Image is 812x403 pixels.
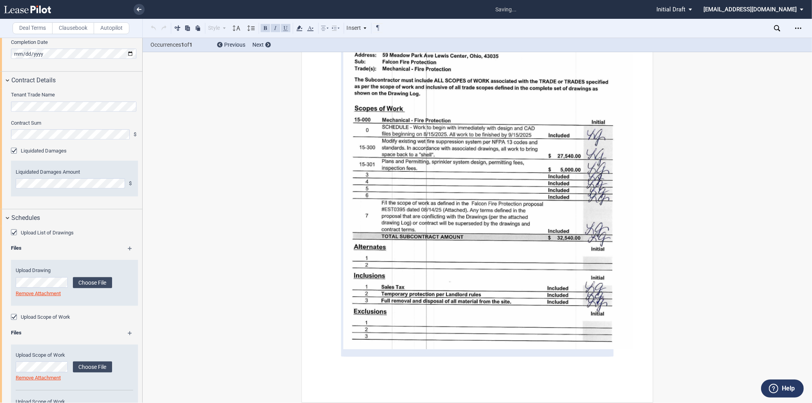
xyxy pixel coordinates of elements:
[11,213,40,223] span: Schedules
[346,23,368,33] div: Insert
[150,41,211,49] span: Occurrences of
[217,41,245,49] div: Previous
[343,13,633,349] img: BQQEBAQEBFwOhF4+ICAgICAgICAgwEMgyQEBAQEBAQEBAQEeAkkOuJTQ14ZeJDRNXXoREBAQEPDexi+q3wi4vAgkOeDSgQ3dL...
[21,314,70,321] label: Upload Scope of Work
[16,375,61,381] a: Remove Attachment
[11,76,56,85] span: Contract Details
[193,23,203,33] button: Paste
[189,42,192,48] b: 1
[11,330,22,336] b: Files
[761,379,804,398] button: Help
[16,352,112,359] label: Upload Scope of Work
[183,23,192,33] button: Copy
[11,229,74,237] md-checkbox: Upload List of Drawings
[491,1,520,18] span: saving...
[13,22,53,34] label: Deal Terms
[252,41,271,49] div: Next
[134,131,138,138] span: $
[261,23,270,33] button: Bold
[16,290,61,296] a: Remove Attachment
[11,91,138,98] label: Tenant Trade Name
[11,314,70,321] md-checkbox: Upload Scope of Work
[782,383,795,394] label: Help
[11,147,67,155] md-checkbox: Liquidated Damages
[129,180,133,187] span: $
[792,22,805,34] div: Open Lease options menu
[73,277,112,288] label: Choose File
[271,23,280,33] button: Italic
[11,39,138,46] label: Completion Date
[52,22,94,34] label: Clausebook
[16,169,133,176] label: Liquidated Damages Amount
[373,23,382,33] button: Toggle Control Characters
[16,267,112,274] label: Upload Drawing
[11,245,22,251] b: Files
[656,6,685,13] span: Initial Draft
[173,23,182,33] button: Cut
[21,229,74,236] label: Upload List of Drawings
[21,147,67,154] label: Liquidated Damages
[94,22,129,34] label: Autopilot
[281,23,290,33] button: Underline
[181,42,184,48] b: 1
[252,42,264,48] span: Next
[11,120,138,127] label: Contract Sum
[73,361,112,372] label: Choose File
[224,42,245,48] span: Previous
